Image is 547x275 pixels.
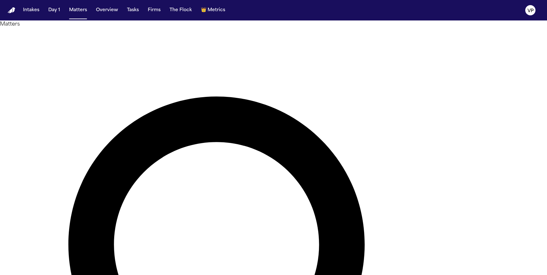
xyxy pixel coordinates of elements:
[124,4,141,16] button: Tasks
[20,4,42,16] button: Intakes
[8,7,15,13] a: Home
[93,4,121,16] button: Overview
[145,4,163,16] button: Firms
[46,4,63,16] button: Day 1
[167,4,194,16] button: The Flock
[198,4,228,16] button: crownMetrics
[67,4,90,16] button: Matters
[8,7,15,13] img: Finch Logo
